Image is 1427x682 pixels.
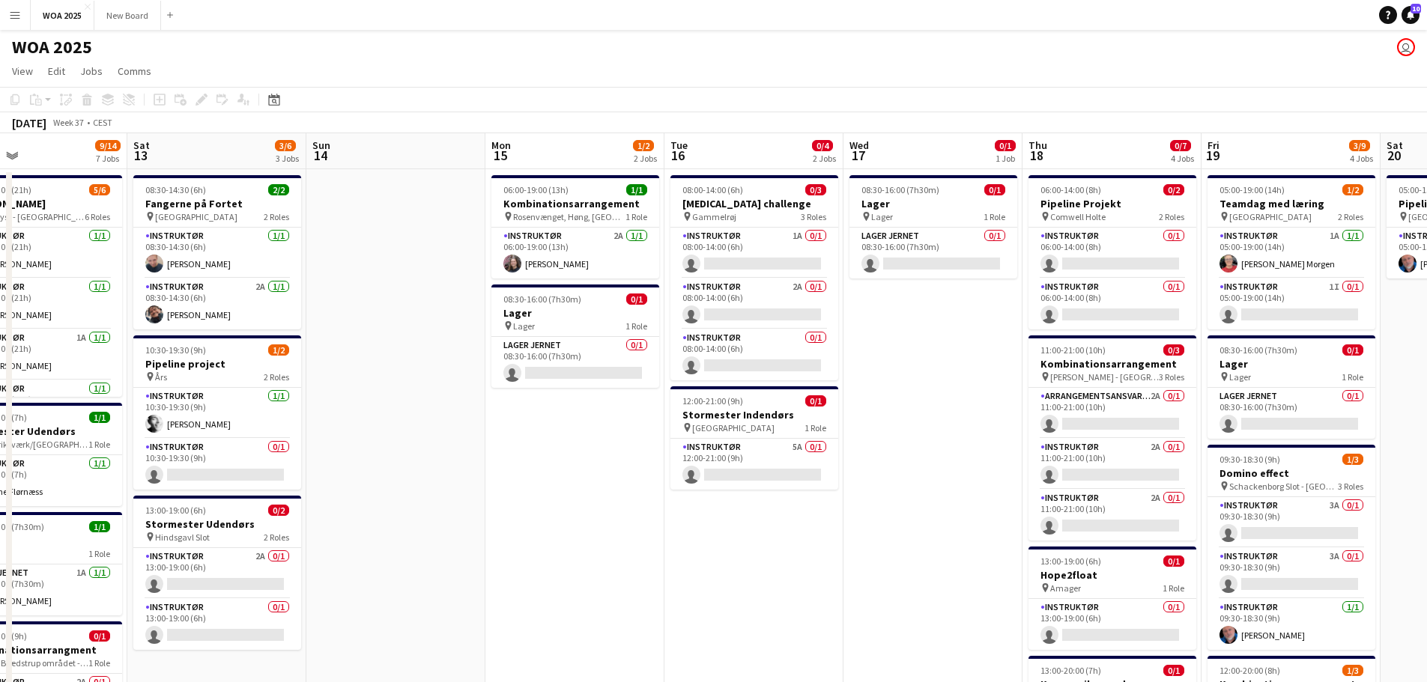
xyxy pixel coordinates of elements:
span: View [12,64,33,78]
a: Edit [42,61,71,81]
h1: WOA 2025 [12,36,92,58]
span: Edit [48,64,65,78]
span: Comms [118,64,151,78]
a: 10 [1402,6,1420,24]
a: View [6,61,39,81]
app-user-avatar: René Sandager [1397,38,1415,56]
div: CEST [93,117,112,128]
a: Jobs [74,61,109,81]
span: 10 [1411,4,1421,13]
button: WOA 2025 [31,1,94,30]
a: Comms [112,61,157,81]
span: Jobs [80,64,103,78]
div: [DATE] [12,115,46,130]
span: Week 37 [49,117,87,128]
button: New Board [94,1,161,30]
